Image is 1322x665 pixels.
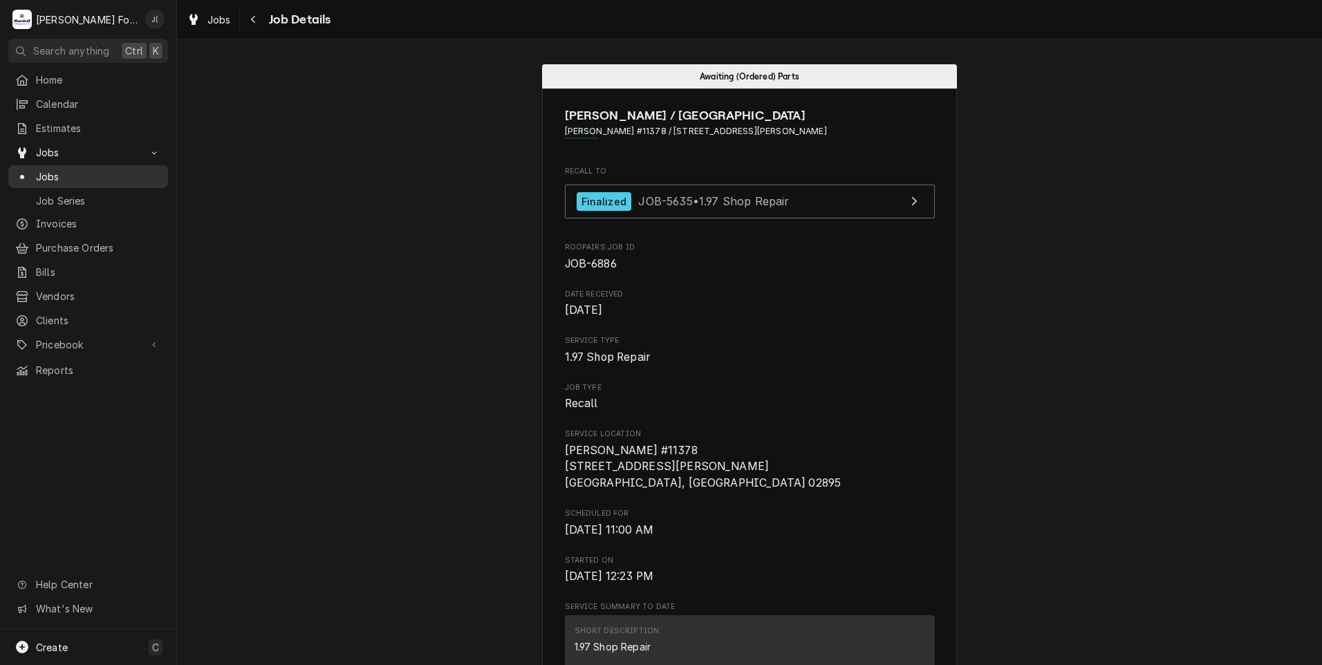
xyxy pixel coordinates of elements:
[565,442,935,491] span: Service Location
[8,212,168,235] a: Invoices
[565,429,935,491] div: Service Location
[565,570,653,583] span: [DATE] 12:23 PM
[265,10,331,29] span: Job Details
[8,68,168,91] a: Home
[565,242,935,272] div: Roopairs Job ID
[565,256,935,272] span: Roopairs Job ID
[125,44,143,58] span: Ctrl
[36,313,161,328] span: Clients
[36,601,160,616] span: What's New
[12,10,32,29] div: M
[12,10,32,29] div: Marshall Food Equipment Service's Avatar
[565,185,935,218] a: View Job
[565,350,651,364] span: 1.97 Shop Repair
[153,44,159,58] span: K
[8,333,168,356] a: Go to Pricebook
[33,44,109,58] span: Search anything
[565,289,935,319] div: Date Received
[36,97,161,111] span: Calendar
[542,64,957,88] div: Status
[36,363,161,377] span: Reports
[565,242,935,253] span: Roopairs Job ID
[565,508,935,519] span: Scheduled For
[152,640,159,655] span: C
[565,522,935,538] span: Scheduled For
[8,261,168,283] a: Bills
[145,10,165,29] div: Jeff Debigare (109)'s Avatar
[575,626,660,637] div: Short Description
[577,192,631,211] div: Finalized
[700,72,799,81] span: Awaiting (Ordered) Parts
[36,641,68,653] span: Create
[36,289,161,303] span: Vendors
[8,189,168,212] a: Job Series
[36,73,161,87] span: Home
[36,12,138,27] div: [PERSON_NAME] Food Equipment Service
[575,639,651,654] div: 1.97 Shop Repair
[565,555,935,566] span: Started On
[638,194,789,208] span: JOB-5635 • 1.97 Shop Repair
[36,337,140,352] span: Pricebook
[36,265,161,279] span: Bills
[8,39,168,63] button: Search anythingCtrlK
[565,335,935,346] span: Service Type
[8,573,168,596] a: Go to Help Center
[565,302,935,319] span: Date Received
[565,395,935,412] span: Job Type
[207,12,231,27] span: Jobs
[8,117,168,140] a: Estimates
[565,303,603,317] span: [DATE]
[565,349,935,366] span: Service Type
[36,169,161,184] span: Jobs
[36,577,160,592] span: Help Center
[565,382,935,412] div: Job Type
[8,285,168,308] a: Vendors
[8,141,168,164] a: Go to Jobs
[8,309,168,332] a: Clients
[8,359,168,382] a: Reports
[565,289,935,300] span: Date Received
[565,257,617,270] span: JOB-6886
[145,10,165,29] div: J(
[565,601,935,612] span: Service Summary To Date
[565,397,598,410] span: Recall
[8,93,168,115] a: Calendar
[8,236,168,259] a: Purchase Orders
[565,555,935,585] div: Started On
[243,8,265,30] button: Navigate back
[565,429,935,440] span: Service Location
[565,335,935,365] div: Service Type
[8,165,168,188] a: Jobs
[181,8,236,31] a: Jobs
[565,106,935,149] div: Client Information
[36,216,161,231] span: Invoices
[565,508,935,538] div: Scheduled For
[36,145,140,160] span: Jobs
[8,597,168,620] a: Go to What's New
[565,568,935,585] span: Started On
[565,106,935,125] span: Name
[36,194,161,208] span: Job Series
[565,444,841,489] span: [PERSON_NAME] #11378 [STREET_ADDRESS][PERSON_NAME] [GEOGRAPHIC_DATA], [GEOGRAPHIC_DATA] 02895
[565,166,935,177] span: Recall To
[36,241,161,255] span: Purchase Orders
[36,121,161,135] span: Estimates
[565,166,935,225] div: Recall To
[565,125,935,138] span: Address
[565,523,653,536] span: [DATE] 11:00 AM
[565,382,935,393] span: Job Type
